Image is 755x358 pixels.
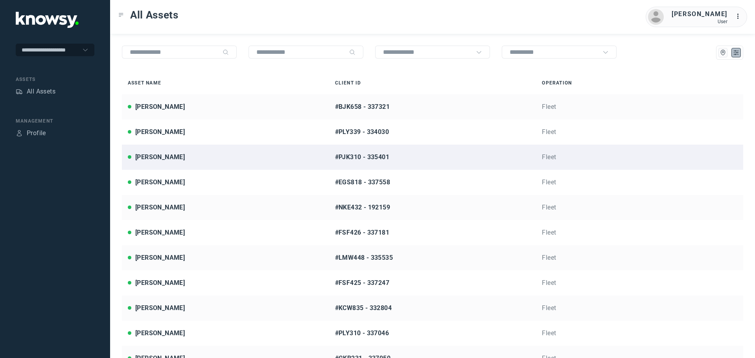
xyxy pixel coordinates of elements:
[335,102,530,112] div: #BJK658 - 337321
[122,170,743,195] a: [PERSON_NAME]#EGS818 - 337558Fleet
[736,13,744,19] tspan: ...
[16,76,94,83] div: Assets
[122,321,743,346] a: [PERSON_NAME]#PLY310 - 337046Fleet
[122,195,743,220] a: [PERSON_NAME]#NKE432 - 192159Fleet
[335,228,530,237] div: #FSF426 - 337181
[122,270,743,296] a: [PERSON_NAME]#FSF425 - 337247Fleet
[335,152,530,162] div: #PJK310 - 335401
[135,228,185,237] div: [PERSON_NAME]
[542,203,737,212] div: Fleet
[542,79,737,86] div: Operation
[542,102,737,112] div: Fleet
[735,12,745,21] div: :
[128,79,323,86] div: Asset Name
[16,87,55,96] a: AssetsAll Assets
[27,87,55,96] div: All Assets
[135,152,185,162] div: [PERSON_NAME]
[16,12,79,28] img: Application Logo
[335,79,530,86] div: Client ID
[16,130,23,137] div: Profile
[16,129,46,138] a: ProfileProfile
[672,9,727,19] div: [PERSON_NAME]
[122,94,743,119] a: [PERSON_NAME]#BJK658 - 337321Fleet
[135,203,185,212] div: [PERSON_NAME]
[542,178,737,187] div: Fleet
[648,9,664,25] img: avatar.png
[335,178,530,187] div: #EGS818 - 337558
[335,127,530,137] div: #PLY339 - 334030
[122,119,743,145] a: [PERSON_NAME]#PLY339 - 334030Fleet
[542,253,737,263] div: Fleet
[349,49,355,55] div: Search
[135,127,185,137] div: [PERSON_NAME]
[130,8,179,22] span: All Assets
[122,220,743,245] a: [PERSON_NAME]#FSF426 - 337181Fleet
[223,49,229,55] div: Search
[118,12,124,18] div: Toggle Menu
[733,49,740,56] div: List
[122,145,743,170] a: [PERSON_NAME]#PJK310 - 335401Fleet
[135,253,185,263] div: [PERSON_NAME]
[542,278,737,288] div: Fleet
[335,278,530,288] div: #FSF425 - 337247
[135,102,185,112] div: [PERSON_NAME]
[135,329,185,338] div: [PERSON_NAME]
[335,303,530,313] div: #KCW835 - 332804
[135,303,185,313] div: [PERSON_NAME]
[27,129,46,138] div: Profile
[672,19,727,24] div: User
[16,88,23,95] div: Assets
[122,245,743,270] a: [PERSON_NAME]#LMW448 - 335535Fleet
[720,49,727,56] div: Map
[16,117,94,125] div: Management
[735,12,745,22] div: :
[335,329,530,338] div: #PLY310 - 337046
[542,152,737,162] div: Fleet
[135,178,185,187] div: [PERSON_NAME]
[335,253,530,263] div: #LMW448 - 335535
[542,303,737,313] div: Fleet
[542,228,737,237] div: Fleet
[135,278,185,288] div: [PERSON_NAME]
[335,203,530,212] div: #NKE432 - 192159
[542,127,737,137] div: Fleet
[122,296,743,321] a: [PERSON_NAME]#KCW835 - 332804Fleet
[542,329,737,338] div: Fleet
